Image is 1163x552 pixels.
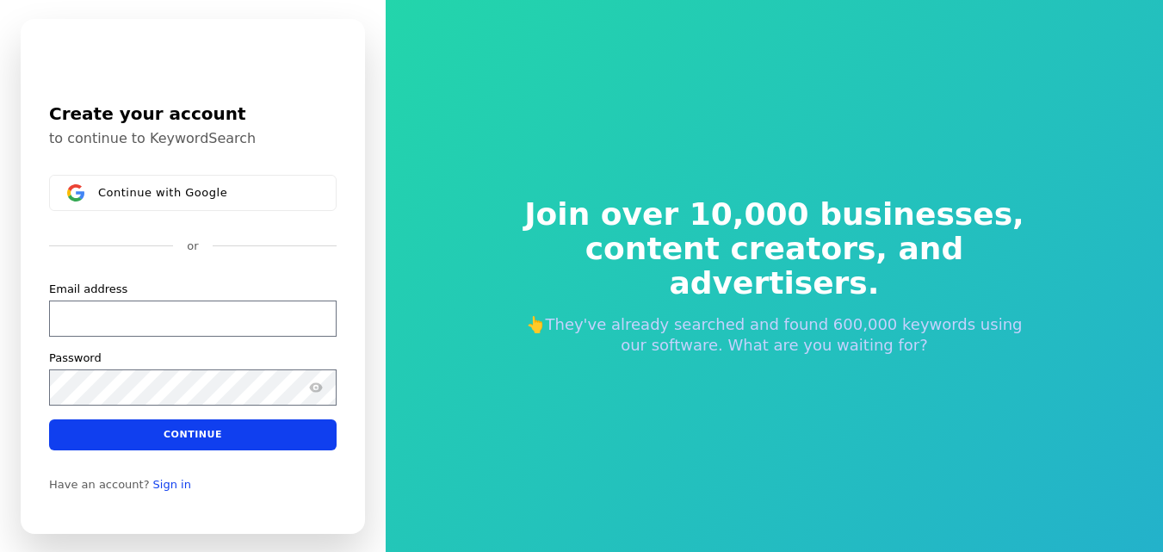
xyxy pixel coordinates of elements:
button: Continue [49,419,337,450]
img: Sign in with Google [67,184,84,202]
button: Sign in with GoogleContinue with Google [49,175,337,211]
a: Sign in [153,477,191,491]
p: 👆They've already searched and found 600,000 keywords using our software. What are you waiting for? [513,314,1036,356]
p: or [187,239,198,254]
span: Continue with Google [98,185,227,199]
h1: Create your account [49,101,337,127]
label: Password [49,350,102,365]
label: Email address [49,281,127,296]
span: Join over 10,000 businesses, [513,197,1036,232]
button: Show password [306,376,326,397]
p: to continue to KeywordSearch [49,130,337,147]
span: content creators, and advertisers. [513,232,1036,301]
span: Have an account? [49,477,150,491]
